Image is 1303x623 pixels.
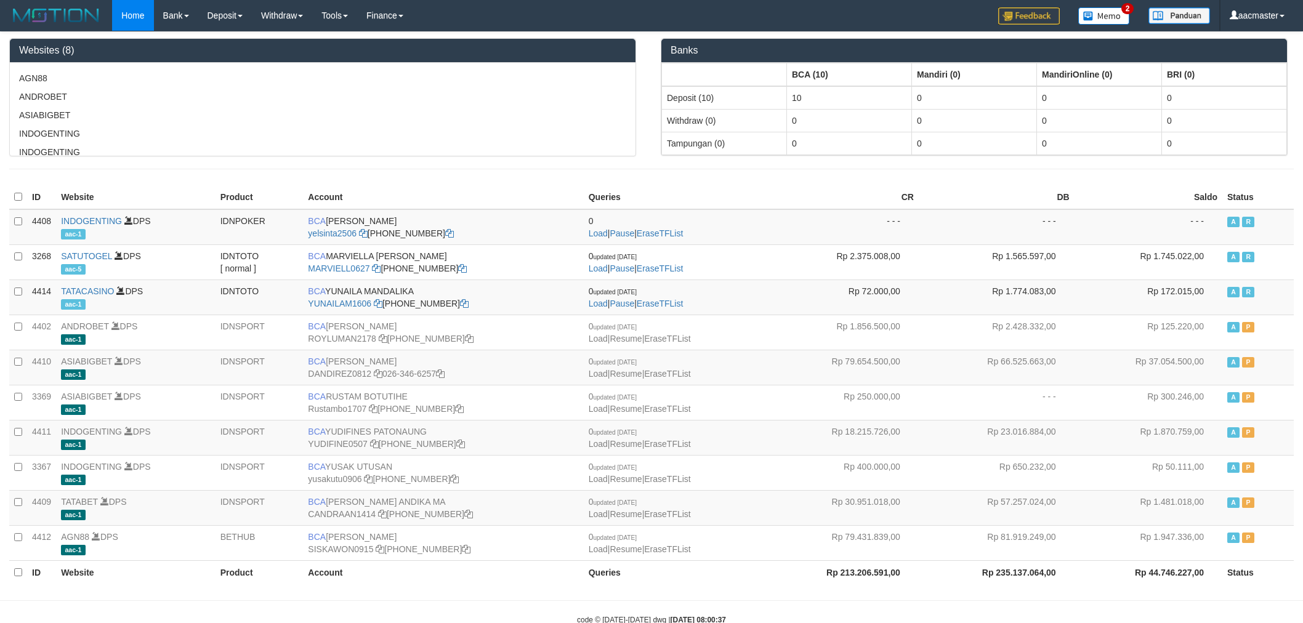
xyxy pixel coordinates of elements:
td: YUDIFINES PATONAUNG [PHONE_NUMBER] [303,420,583,455]
span: updated [DATE] [594,499,637,506]
span: updated [DATE] [594,464,637,471]
span: aac-1 [61,229,85,239]
td: DPS [56,244,216,279]
a: INDOGENTING [61,462,122,472]
td: Rp 400.000,00 [763,455,919,490]
th: Website [56,560,216,584]
td: DPS [56,490,216,525]
span: 0 [589,532,637,542]
a: Copy 8755259680 to clipboard [445,228,454,238]
p: ASIABIGBET [19,109,626,121]
span: aac-1 [61,545,85,555]
td: 4412 [27,525,56,560]
span: aac-1 [61,440,85,450]
a: ASIABIGBET [61,356,112,366]
a: SISKAWON0915 [308,544,373,554]
td: IDNSPORT [216,490,304,525]
td: Rp 50.111,00 [1075,455,1222,490]
td: 4414 [27,279,56,315]
img: MOTION_logo.png [9,6,103,25]
td: Rp 79.654.500,00 [763,350,919,385]
td: Rp 57.257.024,00 [919,490,1075,525]
span: 0 [589,497,637,507]
td: Rp 23.016.884,00 [919,420,1075,455]
td: BETHUB [216,525,304,560]
span: aac-5 [61,264,85,275]
a: Load [589,369,608,379]
span: updated [DATE] [594,534,637,541]
span: BCA [308,356,326,366]
a: ROYLUMAN2178 [308,334,376,344]
th: Queries [584,560,763,584]
td: MARVIELLA [PERSON_NAME] [PHONE_NUMBER] [303,244,583,279]
a: CANDRAAN1414 [308,509,376,519]
a: Copy CANDRAAN1414 to clipboard [378,509,387,519]
a: Copy 8755246499 to clipboard [465,334,474,344]
a: EraseTFList [637,299,683,308]
td: 4409 [27,490,56,525]
th: Group: activate to sort column ascending [662,63,787,86]
span: Active [1227,533,1240,543]
a: Load [589,334,608,344]
td: 4410 [27,350,56,385]
td: Rp 2.375.008,00 [763,244,919,279]
td: IDNTOTO [216,279,304,315]
td: IDNPOKER [216,209,304,245]
span: updated [DATE] [594,429,637,436]
span: updated [DATE] [594,289,637,295]
td: 3367 [27,455,56,490]
span: | | [589,286,684,308]
span: Active [1227,252,1240,262]
p: AGN88 [19,72,626,84]
td: 4411 [27,420,56,455]
span: BCA [308,427,325,436]
span: Active [1227,357,1240,368]
td: [PERSON_NAME] ANDIKA MA [PHONE_NUMBER] [303,490,583,525]
td: Withdraw (0) [662,109,787,132]
td: Rp 66.525.663,00 [919,350,1075,385]
span: BCA [308,497,326,507]
span: aac-1 [61,510,85,520]
td: DPS [56,315,216,350]
span: 0 [589,321,637,331]
a: Load [589,228,608,238]
span: updated [DATE] [594,394,637,401]
a: Copy YUNAILAM1606 to clipboard [374,299,382,308]
td: 3369 [27,385,56,420]
span: | | [589,216,684,238]
span: BCA [308,286,325,296]
td: Rp 650.232,00 [919,455,1075,490]
td: 0 [1037,109,1162,132]
span: 0 [589,427,637,436]
span: Paused [1242,427,1254,438]
a: Resume [610,439,642,449]
span: | | [589,497,691,519]
th: Account [303,560,583,584]
td: [PERSON_NAME] [PHONE_NUMBER] [303,315,583,350]
td: 0 [1037,86,1162,110]
a: Copy YUDIFINE0507 to clipboard [370,439,379,449]
th: CR [763,185,919,209]
td: Rp 72.000,00 [763,279,919,315]
th: Status [1222,560,1294,584]
a: SATUTOGEL [61,251,112,261]
td: Rp 2.428.332,00 [919,315,1075,350]
td: Rp 79.431.839,00 [763,525,919,560]
td: 0 [912,132,1037,155]
td: Rp 1.774.083,00 [919,279,1075,315]
th: Group: activate to sort column ascending [1037,63,1162,86]
td: 4408 [27,209,56,245]
th: Group: activate to sort column ascending [1162,63,1287,86]
span: 0 [589,286,637,296]
a: Pause [610,263,635,273]
span: 2 [1121,3,1134,14]
a: Copy DANDIREZ0812 to clipboard [374,369,382,379]
td: Rp 18.215.726,00 [763,420,919,455]
a: AGN88 [61,532,89,542]
td: - - - [919,209,1075,245]
a: EraseTFList [644,404,690,414]
span: Active [1227,427,1240,438]
td: IDNSPORT [216,315,304,350]
a: Copy 8755247550 to clipboard [458,263,467,273]
th: Product [216,560,304,584]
